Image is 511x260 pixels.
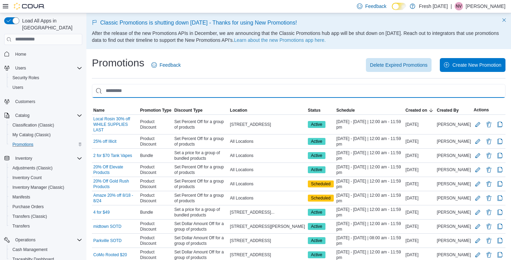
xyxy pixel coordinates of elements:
button: Created By [435,106,472,114]
p: After the release of the new Promotions APIs in December, we are announcing that the Classic Prom... [92,30,505,44]
div: Set Dollar Amount Off for a group of products [173,234,228,248]
button: Created on [404,106,436,114]
button: Edit Promotion [474,120,482,129]
span: Product Discount [140,119,172,130]
div: [DATE] [404,236,436,245]
button: Edit Promotion [474,151,482,160]
button: Create New Promotion [440,58,505,72]
button: Users [1,63,85,73]
span: [PERSON_NAME] [437,224,471,229]
span: [PERSON_NAME] [437,153,471,158]
span: [PERSON_NAME] [437,252,471,258]
div: Set Percent Off for a group of products [173,134,228,148]
button: Transfers (Classic) [7,212,85,221]
button: Inventory [12,154,35,162]
span: Manifests [12,194,30,200]
span: [DATE] - [DATE] | 12:00 am - 11:59 pm [337,207,403,218]
p: [PERSON_NAME] [466,2,505,10]
button: Promotion Type [139,106,173,114]
a: Local Rosin 30% off WHILE SUPPLIES LAST [93,116,138,133]
button: Delete Promotion [485,151,493,160]
button: Name [92,106,139,114]
button: Security Roles [7,73,85,83]
span: Users [12,85,23,90]
span: Inventory [12,154,82,162]
button: Operations [12,236,38,244]
div: [DATE] [404,208,436,216]
span: Product Discount [140,164,172,175]
span: [PERSON_NAME] [437,139,471,144]
span: Created By [437,108,458,113]
button: Clone Promotion [496,120,504,129]
span: [STREET_ADDRESS] [230,238,271,243]
a: Users [10,83,26,92]
button: Clone Promotion [496,137,504,146]
h1: Promotions [92,56,144,70]
button: Status [306,106,335,114]
button: Catalog [12,111,32,120]
span: Active [311,209,322,215]
span: Users [10,83,82,92]
span: Operations [15,237,36,243]
span: Catalog [15,113,29,118]
span: Promotion Type [140,108,171,113]
span: Scheduled [308,195,334,202]
a: Amaze 20% off 8/18 - 8/24 [93,193,138,204]
span: Users [12,64,82,72]
span: My Catalog (Classic) [10,131,82,139]
span: Active [308,237,325,244]
span: Security Roles [10,74,82,82]
a: Home [12,50,29,58]
button: Edit Promotion [474,137,482,146]
p: Classic Promotions is shutting down [DATE] - Thanks for using New Promotions! [92,19,505,27]
span: Inventory Count [10,174,82,182]
span: Active [311,252,322,258]
span: Inventory Count [12,175,42,180]
span: Bundle [140,210,153,215]
button: Edit Promotion [474,251,482,259]
button: Classification (Classic) [7,120,85,130]
span: Active [308,138,325,145]
button: Transfers [7,221,85,231]
button: Clone Promotion [496,151,504,160]
span: Scheduled [311,181,331,187]
div: [DATE] [404,120,436,129]
button: Operations [1,235,85,245]
a: Feedback [149,58,183,72]
span: Load All Apps in [GEOGRAPHIC_DATA] [19,17,82,31]
span: Home [12,50,82,58]
span: Transfers [12,223,30,229]
span: [DATE] - [DATE] | 12:00 am - 11:59 pm [337,136,403,147]
button: Catalog [1,111,85,120]
span: Transfers (Classic) [12,214,47,219]
span: Classification (Classic) [10,121,82,129]
button: Clone Promotion [496,194,504,202]
button: Clone Promotion [496,251,504,259]
a: My Catalog (Classic) [10,131,54,139]
button: Edit Promotion [474,194,482,202]
span: Inventory Manager (Classic) [10,183,82,192]
span: Customers [15,99,35,104]
button: My Catalog (Classic) [7,130,85,140]
div: Set Percent Off for a group of products [173,163,228,177]
span: Status [308,108,321,113]
span: My Catalog (Classic) [12,132,51,138]
a: 2 for $70 Tank Vapes [93,153,132,158]
span: Feedback [160,62,181,68]
a: 20% Off Gold Rush Products [93,178,138,189]
span: All Locations [230,167,254,173]
a: Promotions [10,140,36,149]
div: Set Percent Off for a group of products [173,177,228,191]
span: [DATE] - [DATE] | 12:00 am - 11:59 pm [337,221,403,232]
div: Set Dollar Amount Off for a group of products [173,220,228,233]
span: Cash Management [12,247,47,252]
span: [DATE] - [DATE] | 12:00 am - 11:59 pm [337,164,403,175]
a: Manifests [10,193,33,201]
button: Edit Promotion [474,222,482,231]
span: [STREET_ADDRESS] [230,252,271,258]
button: Schedule [335,106,404,114]
button: Delete Promotion [485,208,493,216]
span: Active [311,121,322,128]
button: Home [1,49,85,59]
a: Learn about the new Promotions app here. [234,37,325,43]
